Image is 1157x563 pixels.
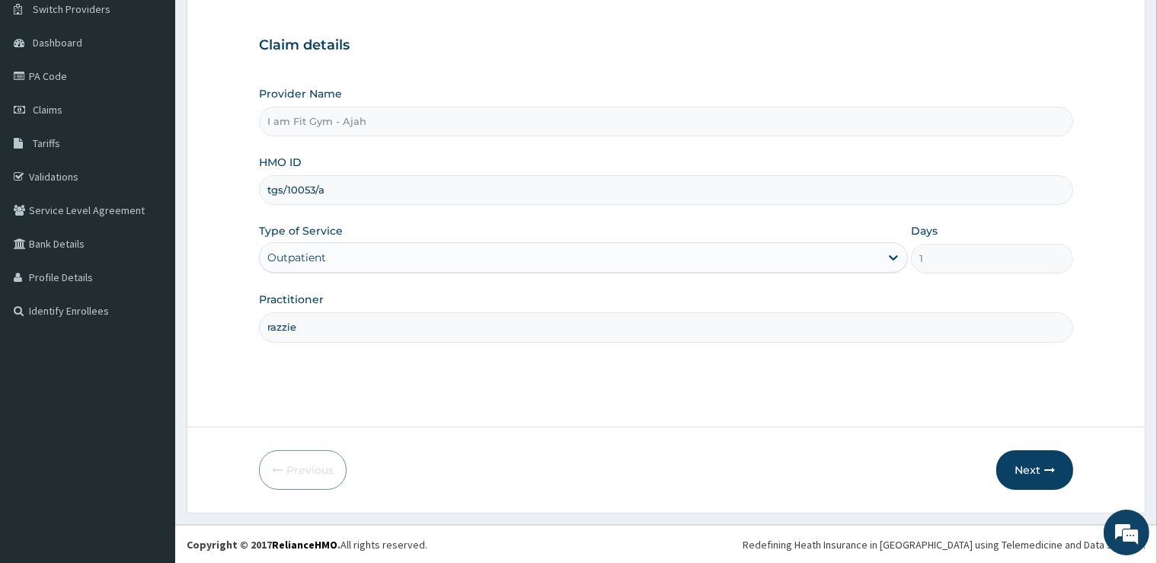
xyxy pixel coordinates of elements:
[187,538,340,552] strong: Copyright © 2017 .
[8,389,290,443] textarea: Type your message and hit 'Enter'
[911,223,938,238] label: Days
[259,86,342,101] label: Provider Name
[33,103,62,117] span: Claims
[33,36,82,50] span: Dashboard
[250,8,286,44] div: Minimize live chat window
[272,538,337,552] a: RelianceHMO
[259,312,1072,342] input: Enter Name
[33,136,60,150] span: Tariffs
[28,76,62,114] img: d_794563401_company_1708531726252_794563401
[259,155,302,170] label: HMO ID
[996,450,1073,490] button: Next
[259,450,347,490] button: Previous
[259,292,324,307] label: Practitioner
[79,85,256,105] div: Chat with us now
[88,178,210,332] span: We're online!
[33,2,110,16] span: Switch Providers
[259,223,343,238] label: Type of Service
[743,537,1146,552] div: Redefining Heath Insurance in [GEOGRAPHIC_DATA] using Telemedicine and Data Science!
[259,175,1072,205] input: Enter HMO ID
[259,37,1072,54] h3: Claim details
